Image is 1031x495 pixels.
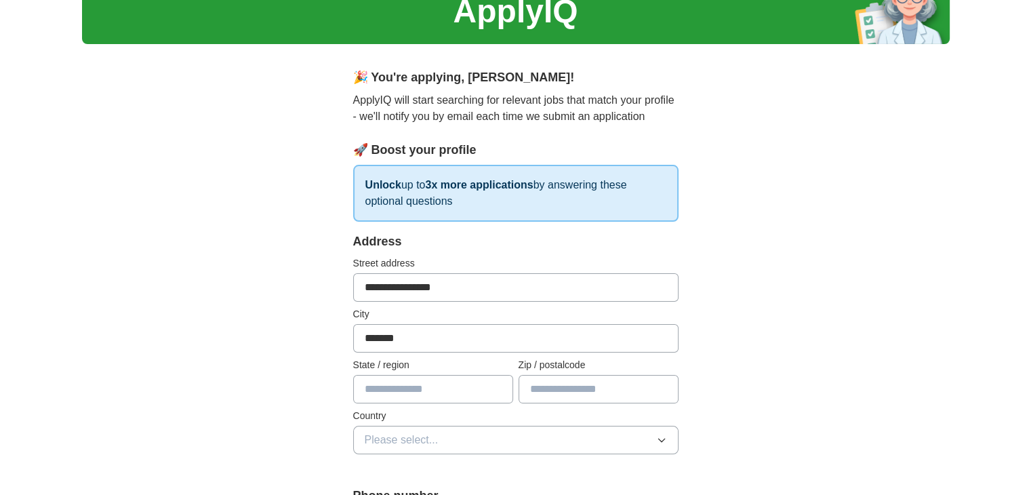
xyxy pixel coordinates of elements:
p: ApplyIQ will start searching for relevant jobs that match your profile - we'll notify you by emai... [353,92,679,125]
div: 🎉 You're applying , [PERSON_NAME] ! [353,68,679,87]
label: State / region [353,358,513,372]
span: Please select... [365,432,439,448]
p: up to by answering these optional questions [353,165,679,222]
strong: 3x more applications [425,179,533,191]
label: Zip / postalcode [519,358,679,372]
div: Address [353,233,679,251]
button: Please select... [353,426,679,454]
label: Street address [353,256,679,271]
div: 🚀 Boost your profile [353,141,679,159]
label: City [353,307,679,321]
label: Country [353,409,679,423]
strong: Unlock [365,179,401,191]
